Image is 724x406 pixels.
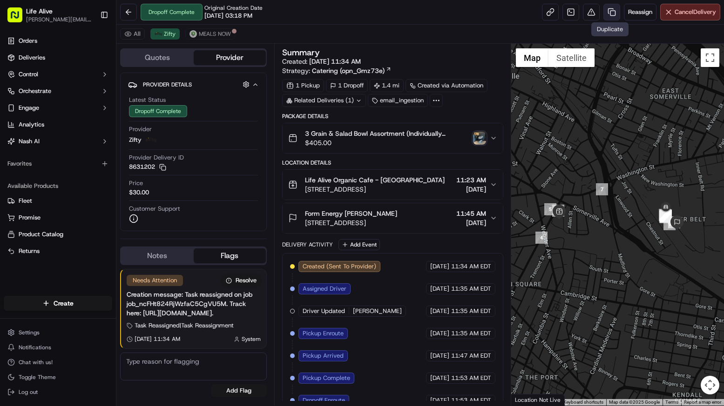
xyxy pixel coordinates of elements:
a: Open this area in Google Maps (opens a new window) [514,393,544,406]
a: Product Catalog [7,230,108,239]
span: • [79,144,82,152]
span: [DATE] 11:34 AM [135,335,180,343]
button: Life Alive[PERSON_NAME][EMAIL_ADDRESS][DOMAIN_NAME] [4,4,96,26]
span: [DATE] [84,144,103,152]
span: 11:35 AM EDT [451,285,491,293]
div: 📗 [9,209,17,216]
span: 11:45 AM [456,209,486,218]
span: 11:53 AM EDT [451,396,491,405]
button: Life Alive Organic Cafe - [GEOGRAPHIC_DATA][STREET_ADDRESS]11:23 AM[DATE] [283,170,503,200]
button: Product Catalog [4,227,112,242]
span: 11:34 AM EDT [451,262,491,271]
button: Start new chat [158,92,169,103]
span: Provider Details [143,81,192,88]
a: Fleet [7,197,108,205]
span: Orders [19,37,37,45]
span: [STREET_ADDRESS] [305,185,445,194]
span: [DATE] [430,352,449,360]
a: Promise [7,213,108,222]
a: Deliveries [4,50,112,65]
span: Original Creation Date [204,4,263,12]
span: Map data ©2025 Google [609,399,660,405]
a: Report a map error [684,399,721,405]
span: Pylon [93,231,113,238]
button: Resolve [222,275,261,286]
div: Start new chat [42,89,153,98]
div: 💻 [79,209,86,216]
img: Nash [9,9,28,28]
div: 1 Pickup [282,79,324,92]
div: Available Products [4,179,112,193]
span: [DATE] [430,285,449,293]
span: Deliveries [19,53,45,62]
span: System [242,335,261,343]
span: Life Alive Organic Cafe - [GEOGRAPHIC_DATA] [305,175,445,185]
button: See all [144,119,169,130]
span: Customer Support [129,205,180,213]
img: Klarizel Pensader [9,160,24,175]
span: $405.00 [305,138,469,147]
a: Terms (opens in new tab) [665,399,678,405]
span: Latest Status [129,96,166,104]
img: 1736555255976-a54dd68f-1ca7-489b-9aae-adbdc363a1c4 [19,170,26,177]
div: Location Details [282,159,503,166]
button: Nash AI [4,134,112,149]
span: Product Catalog [19,230,63,239]
button: Engage [4,100,112,115]
span: 11:35 AM EDT [451,307,491,315]
span: [DATE] 03:18 PM [204,12,252,20]
span: Knowledge Base [19,208,71,217]
span: 11:23 AM [456,175,486,185]
button: photo_proof_of_delivery image [473,132,486,145]
span: Task Reassigned | Task Reassignment [135,321,234,330]
button: Chat with us! [4,356,112,369]
span: Pickup Enroute [303,329,344,338]
span: Settings [19,329,40,336]
div: Delivery Activity [282,241,333,248]
button: Show satellite imagery [548,48,595,67]
img: zifty-logo-trans-sq.png [145,134,156,146]
div: Favorites [4,156,112,171]
span: [DATE] [430,396,449,405]
span: Catering (opn_Gmz73e) [312,66,385,75]
span: 3 Grain & Salad Bowl Assortment (Individually Packaged) and Tableware (Napkins, Plates/Bowls, Ute... [305,129,469,138]
span: Nash AI [19,137,40,146]
img: melas_now_logo.png [189,30,197,38]
button: Flags [194,248,266,263]
p: Welcome 👋 [9,37,169,52]
img: Klarizel Pensader [9,135,24,150]
span: Toggle Theme [19,373,56,381]
button: Create [4,296,112,311]
div: 9 [663,218,676,230]
div: 11 [659,209,671,221]
span: $30.00 [129,188,149,197]
a: 📗Knowledge Base [6,204,75,221]
button: Orchestrate [4,84,112,99]
span: Assigned Driver [303,285,346,293]
div: We're available if you need us! [42,98,128,106]
span: Created (Sent To Provider) [303,262,376,271]
button: Life Alive [26,7,53,16]
div: Needs Attention [127,275,183,286]
button: Notes [121,248,194,263]
a: Created via Automation [406,79,487,92]
button: Log out [4,386,112,399]
span: Chat with us! [19,359,53,366]
button: [PERSON_NAME][EMAIL_ADDRESS][DOMAIN_NAME] [26,16,93,23]
span: Dropoff Enroute [303,396,345,405]
span: API Documentation [88,208,149,217]
div: 16 [659,211,671,223]
a: Analytics [4,117,112,132]
div: Package Details [282,113,503,120]
span: Pickup Complete [303,374,350,382]
span: Create [54,299,74,308]
span: [DATE] [84,169,103,177]
input: Got a question? Start typing here... [24,60,168,70]
div: Duplicate [591,22,629,36]
span: Engage [19,104,39,112]
img: 1736555255976-a54dd68f-1ca7-489b-9aae-adbdc363a1c4 [19,145,26,152]
button: Reassign [624,4,656,20]
div: 17 [660,210,672,222]
img: Google [514,393,544,406]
